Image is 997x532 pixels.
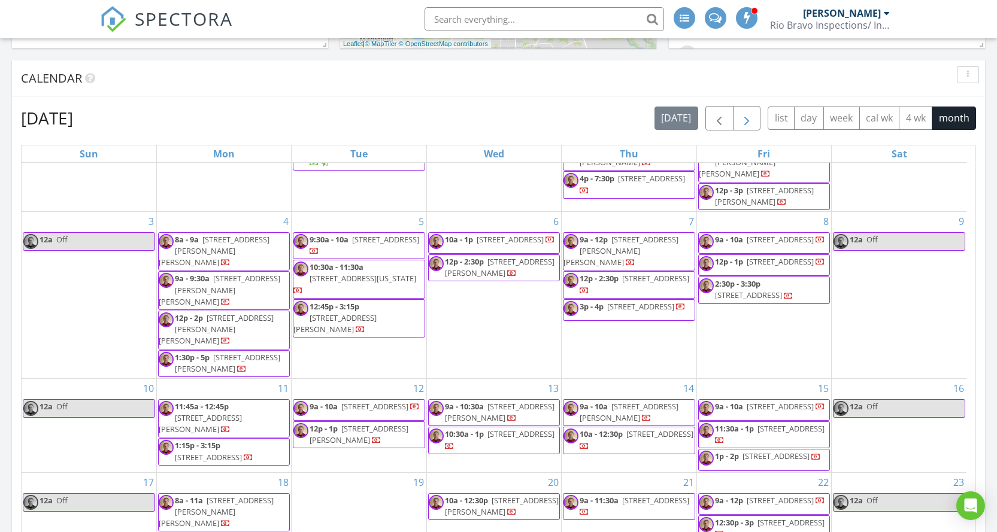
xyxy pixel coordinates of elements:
[429,256,444,271] img: img_7824.jpg
[757,517,825,528] span: [STREET_ADDRESS]
[211,145,237,162] a: Monday
[715,401,743,412] span: 9a - 10a
[428,254,560,281] a: 12p - 2:30p [STREET_ADDRESS][PERSON_NAME]
[834,495,848,510] img: img_7824.jpg
[275,473,291,492] a: Go to August 18, 2025
[866,401,878,412] span: Off
[580,428,623,439] span: 10a - 12:30p
[563,399,695,426] a: 9a - 10a [STREET_ADDRESS][PERSON_NAME]
[175,401,229,412] span: 11:45a - 12:45p
[607,301,674,312] span: [STREET_ADDRESS]
[563,493,695,520] a: 9a - 11:30a [STREET_ADDRESS]
[563,234,678,267] a: 9a - 12p [STREET_ADDRESS][PERSON_NAME][PERSON_NAME]
[56,234,68,245] span: Off
[158,493,290,532] a: 8a - 11a [STREET_ADDRESS][PERSON_NAME][PERSON_NAME]
[175,452,242,463] span: [STREET_ADDRESS]
[310,423,408,445] span: [STREET_ADDRESS][PERSON_NAME]
[563,232,695,271] a: 9a - 12p [STREET_ADDRESS][PERSON_NAME][PERSON_NAME]
[352,234,419,245] span: [STREET_ADDRESS]
[100,16,233,41] a: SPECTORA
[770,19,890,31] div: Rio Bravo Inspections/ Inspectify Pro
[743,451,810,461] span: [STREET_ADDRESS]
[175,495,203,506] span: 8a - 11a
[293,299,425,338] a: 12:45p - 3:15p [STREET_ADDRESS][PERSON_NAME]
[563,173,578,188] img: img_7824.jpg
[445,428,554,451] a: 10:30a - 1p [STREET_ADDRESS]
[445,495,559,517] span: [STREET_ADDRESS][PERSON_NAME]
[175,234,199,245] span: 8a - 9a
[747,256,814,267] span: [STREET_ADDRESS]
[428,232,560,254] a: 10a - 1p [STREET_ADDRESS]
[23,401,38,416] img: img_7824.jpg
[768,107,795,130] button: list
[293,232,425,259] a: 9:30a - 10a [STREET_ADDRESS]
[551,212,561,231] a: Go to August 6, 2025
[715,423,825,445] a: 11:30a - 1p [STREET_ADDRESS]
[293,260,425,299] a: 10:30a - 11:30a [STREET_ADDRESS][US_STATE]
[159,273,174,288] img: img_7824.jpg
[715,234,743,245] span: 9a - 10a
[733,106,761,130] button: Next month
[158,311,290,349] a: 12p - 2p [STREET_ADDRESS][PERSON_NAME][PERSON_NAME]
[956,491,985,520] div: Open Intercom Messenger
[411,473,426,492] a: Go to August 19, 2025
[715,451,821,461] a: 1p - 2p [STREET_ADDRESS]
[832,378,966,472] td: Go to August 16, 2025
[159,273,280,306] span: [STREET_ADDRESS][PERSON_NAME][PERSON_NAME]
[158,399,290,438] a: 11:45a - 12:45p [STREET_ADDRESS][PERSON_NAME]
[445,256,484,267] span: 12p - 2:30p
[563,234,678,267] span: [STREET_ADDRESS][PERSON_NAME][PERSON_NAME]
[40,401,53,412] span: 12a
[158,350,290,377] a: 1:30p - 5p [STREET_ADDRESS][PERSON_NAME]
[159,273,280,306] a: 9a - 9:30a [STREET_ADDRESS][PERSON_NAME][PERSON_NAME]
[715,278,793,300] a: 2:30p - 3:30p [STREET_ADDRESS]
[580,401,678,423] a: 9a - 10a [STREET_ADDRESS][PERSON_NAME]
[159,352,174,367] img: img_7824.jpg
[866,495,878,506] span: Off
[293,423,308,438] img: img_7824.jpg
[429,234,444,249] img: img_7824.jpg
[747,234,814,245] span: [STREET_ADDRESS]
[816,473,831,492] a: Go to August 22, 2025
[715,495,743,506] span: 9a - 12p
[821,212,831,231] a: Go to August 8, 2025
[715,185,814,207] a: 12p - 3p [STREET_ADDRESS][PERSON_NAME]
[159,495,274,528] a: 8a - 11a [STREET_ADDRESS][PERSON_NAME][PERSON_NAME]
[293,262,416,295] a: 10:30a - 11:30a [STREET_ADDRESS][US_STATE]
[445,256,554,278] span: [STREET_ADDRESS][PERSON_NAME]
[429,428,444,443] img: img_7824.jpg
[159,234,269,267] span: [STREET_ADDRESS][PERSON_NAME][PERSON_NAME]
[348,145,370,162] a: Tuesday
[715,278,760,289] span: 2:30p - 3:30p
[698,449,830,470] a: 1p - 2p [STREET_ADDRESS]
[699,234,714,249] img: img_7824.jpg
[747,401,814,412] span: [STREET_ADDRESS]
[40,495,53,506] span: 12a
[715,401,825,412] a: 9a - 10a [STREET_ADDRESS]
[563,234,578,249] img: img_7824.jpg
[654,107,698,130] button: [DATE]
[859,107,900,130] button: cal wk
[445,256,554,278] a: 12p - 2:30p [STREET_ADDRESS][PERSON_NAME]
[175,273,210,284] span: 9a - 9:30a
[175,312,203,323] span: 12p - 2p
[22,211,156,378] td: Go to August 3, 2025
[951,379,966,398] a: Go to August 16, 2025
[293,262,308,276] img: img_7824.jpg
[310,401,420,412] a: 9a - 10a [STREET_ADDRESS]
[696,211,831,378] td: Go to August 8, 2025
[56,495,68,506] span: Off
[159,401,174,416] img: img_7824.jpg
[834,401,848,416] img: img_7824.jpg
[292,378,426,472] td: Go to August 12, 2025
[580,401,608,412] span: 9a - 10a
[445,401,554,423] span: [STREET_ADDRESS][PERSON_NAME]
[159,312,174,327] img: img_7824.jpg
[399,40,488,47] a: © OpenStreetMap contributors
[481,145,507,162] a: Wednesday
[175,440,220,451] span: 1:15p - 3:15p
[580,301,686,312] a: 3p - 4p [STREET_ADDRESS]
[23,234,38,249] img: img_7824.jpg
[293,399,425,421] a: 9a - 10a [STREET_ADDRESS]
[580,273,689,295] a: 12p - 2:30p [STREET_ADDRESS]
